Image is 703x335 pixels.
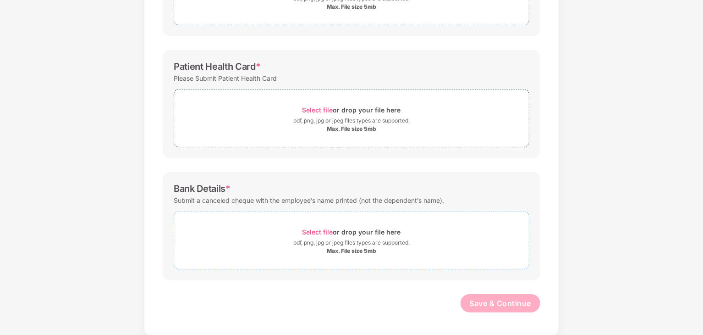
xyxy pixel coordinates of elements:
button: Save & Continue [461,294,541,313]
div: Max. File size 5mb [327,125,376,133]
span: Select file [302,228,333,236]
div: Patient Health Card [174,61,261,72]
span: Select fileor drop your file herepdf, png, jpg or jpeg files types are supported.Max. File size 5mb [174,96,529,140]
div: Max. File size 5mb [327,247,376,255]
div: pdf, png, jpg or jpeg files types are supported. [293,238,410,247]
div: pdf, png, jpg or jpeg files types are supported. [293,116,410,125]
div: Bank Details [174,183,231,194]
div: or drop your file here [302,104,401,116]
div: Submit a canceled cheque with the employee’s name printed (not the dependent’s name). [174,194,444,207]
div: Max. File size 5mb [327,3,376,11]
span: Select fileor drop your file herepdf, png, jpg or jpeg files types are supported.Max. File size 5mb [174,218,529,262]
div: Please Submit Patient Health Card [174,72,277,84]
div: or drop your file here [302,226,401,238]
span: Select file [302,106,333,114]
